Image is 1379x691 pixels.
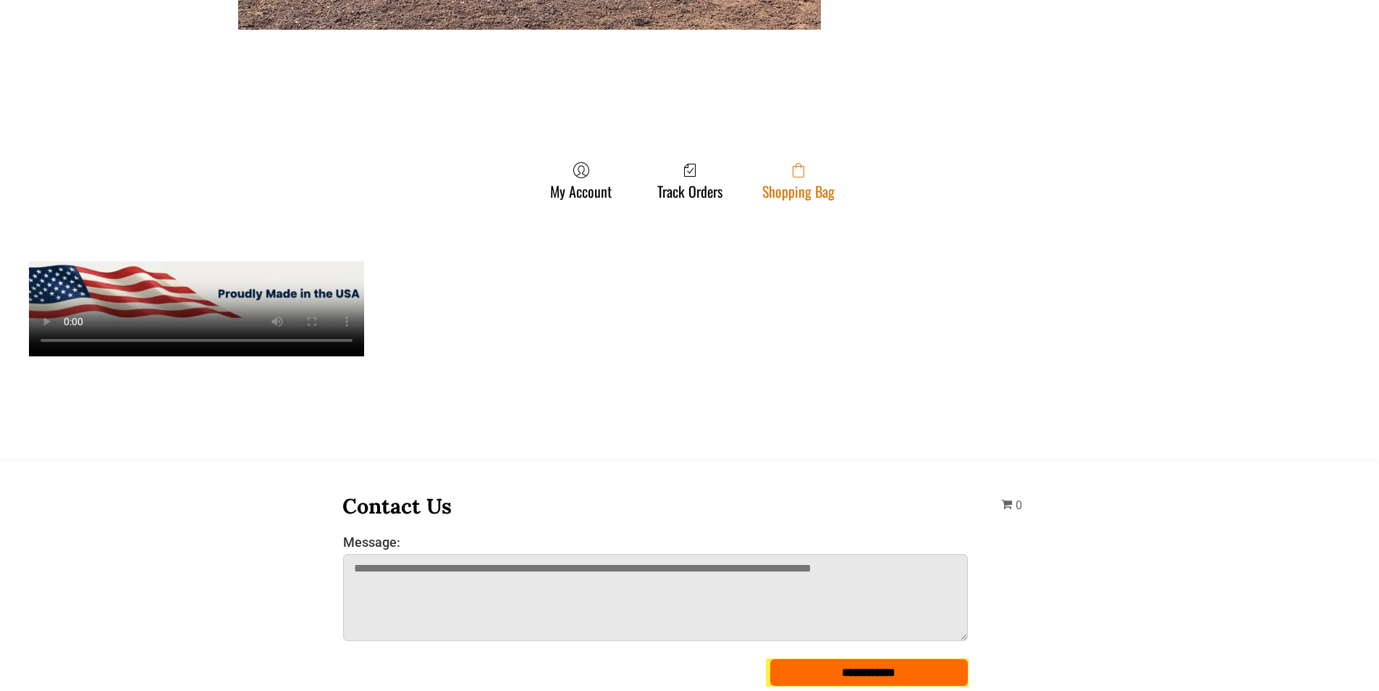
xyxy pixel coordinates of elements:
a: Shopping Bag [755,162,842,200]
h3: Contact Us [342,493,969,519]
a: My Account [543,162,619,200]
span: 0 [1016,498,1022,512]
a: Track Orders [650,162,730,200]
label: Message: [343,535,969,550]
